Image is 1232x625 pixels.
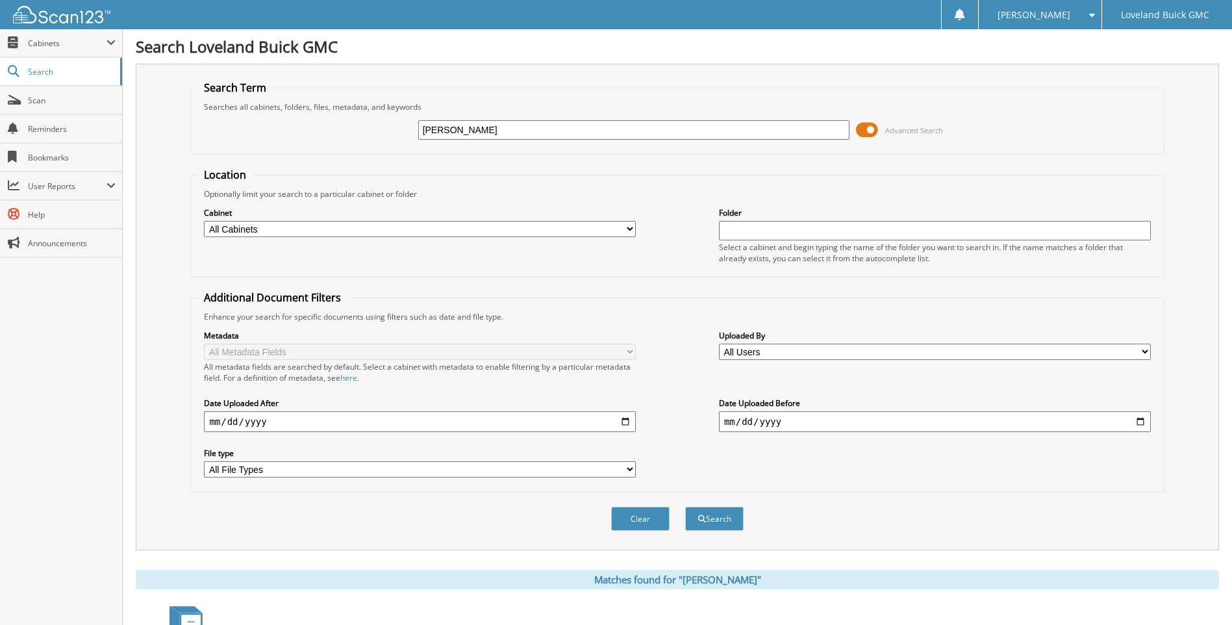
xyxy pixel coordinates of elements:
[719,207,1151,218] label: Folder
[28,209,116,220] span: Help
[28,238,116,249] span: Announcements
[28,181,107,192] span: User Reports
[197,81,273,95] legend: Search Term
[28,66,114,77] span: Search
[28,123,116,134] span: Reminders
[136,570,1219,589] div: Matches found for "[PERSON_NAME]"
[197,101,1157,112] div: Searches all cabinets, folders, files, metadata, and keywords
[204,448,636,459] label: File type
[719,398,1151,409] label: Date Uploaded Before
[204,398,636,409] label: Date Uploaded After
[1121,11,1209,19] span: Loveland Buick GMC
[685,507,744,531] button: Search
[998,11,1070,19] span: [PERSON_NAME]
[197,168,253,182] legend: Location
[204,330,636,341] label: Metadata
[204,411,636,432] input: start
[719,242,1151,264] div: Select a cabinet and begin typing the name of the folder you want to search in. If the name match...
[13,6,110,23] img: scan123-logo-white.svg
[197,311,1157,322] div: Enhance your search for specific documents using filters such as date and file type.
[611,507,670,531] button: Clear
[197,188,1157,199] div: Optionally limit your search to a particular cabinet or folder
[28,95,116,106] span: Scan
[204,361,636,383] div: All metadata fields are searched by default. Select a cabinet with metadata to enable filtering b...
[197,290,347,305] legend: Additional Document Filters
[719,411,1151,432] input: end
[28,152,116,163] span: Bookmarks
[136,36,1219,57] h1: Search Loveland Buick GMC
[340,372,357,383] a: here
[719,330,1151,341] label: Uploaded By
[204,207,636,218] label: Cabinet
[28,38,107,49] span: Cabinets
[885,125,943,135] span: Advanced Search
